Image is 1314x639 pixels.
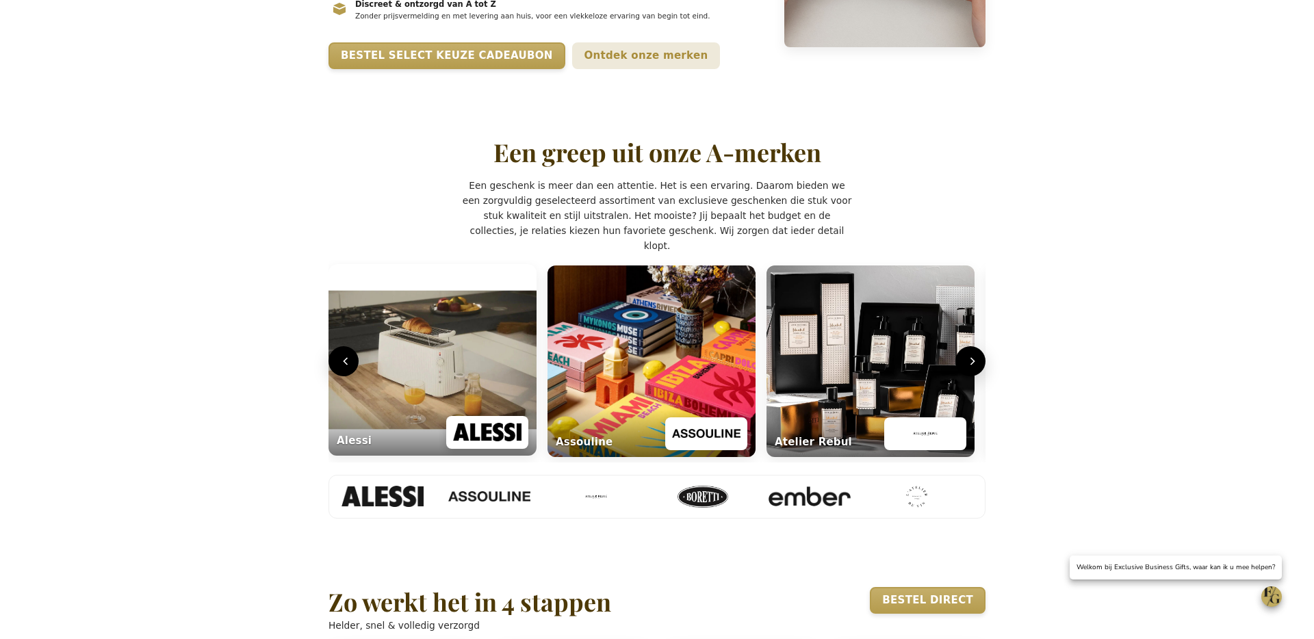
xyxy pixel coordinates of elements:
img: Atelier Rebul logo [891,421,959,446]
a: Bestel direct [870,587,985,614]
a: Bestel Select Keuze Cadeaubon [328,42,565,69]
img: L'Atelier du Vin [858,486,940,508]
div: Atelier Rebul [775,434,852,450]
img: Assouline lifestyle [547,265,756,457]
img: Alessi [324,486,406,508]
section: Lifestyle carrousel [328,260,985,462]
img: Alessi lifestyle [328,264,537,456]
h2: Een greep uit onze A-merken [493,139,821,166]
img: Ember [751,486,833,507]
img: Atelier Rebul [537,486,619,508]
p: Helder, snel & volledig verzorgd [328,618,611,633]
div: Alessi [337,433,372,449]
a: Ontdek onze merken [572,42,721,69]
div: Assouline [556,434,613,450]
p: Een geschenk is meer dan een attentie. Het is een ervaring. Daarom bieden we een zorgvuldig gesel... [463,178,852,253]
img: Boretti [644,486,726,508]
img: Alessi logo [453,420,521,445]
h2: Zo werkt het in 4 stappen [328,588,611,616]
button: Vorige [328,346,359,376]
img: Assouline [430,491,513,501]
button: Volgende [955,346,985,376]
img: Assouline logo [672,421,740,446]
p: Zonder prijsvermelding en met levering aan huis, voor een vlekkeloze ervaring van begin tot eind. [355,11,766,22]
img: Atelier Rebul lifestyle [766,265,975,457]
section: Een greep uit onze A-merken [322,103,992,552]
img: MM Antverpia [964,486,1046,508]
div: Merken [328,475,985,519]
